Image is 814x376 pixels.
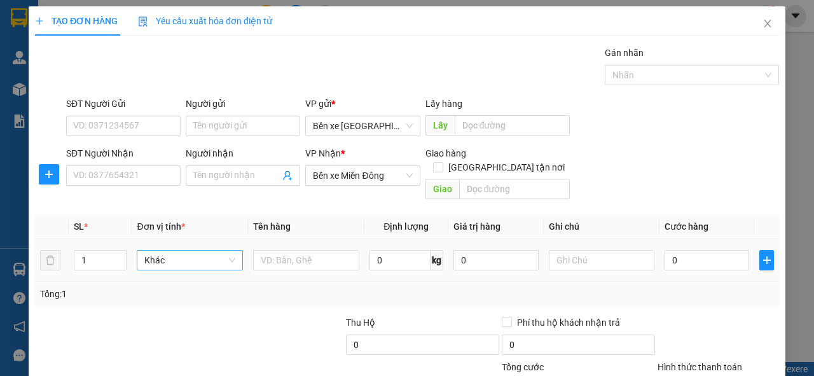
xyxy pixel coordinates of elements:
[40,250,60,270] button: delete
[138,16,272,26] span: Yêu cầu xuất hóa đơn điện tử
[66,146,181,160] div: SĐT Người Nhận
[346,317,375,328] span: Thu Hộ
[39,164,59,185] button: plus
[665,221,708,232] span: Cước hàng
[186,97,300,111] div: Người gửi
[453,250,538,270] input: 0
[759,250,774,270] button: plus
[453,221,500,232] span: Giá trị hàng
[138,17,148,27] img: icon
[425,179,459,199] span: Giao
[425,148,466,158] span: Giao hàng
[144,251,235,270] span: Khác
[502,362,544,372] span: Tổng cước
[305,97,420,111] div: VP gửi
[253,250,359,270] input: VD: Bàn, Ghế
[425,115,454,136] span: Lấy
[750,6,785,42] button: Close
[35,16,118,26] span: TẠO ĐƠN HÀNG
[454,115,569,136] input: Dọc đường
[425,99,462,109] span: Lấy hàng
[548,250,654,270] input: Ghi Chú
[543,214,659,239] th: Ghi chú
[253,221,291,232] span: Tên hàng
[282,171,293,181] span: user-add
[137,221,184,232] span: Đơn vị tính
[40,287,315,301] div: Tổng: 1
[443,160,570,174] span: [GEOGRAPHIC_DATA] tận nơi
[383,221,429,232] span: Định lượng
[459,179,569,199] input: Dọc đường
[657,362,742,372] label: Hình thức thanh toán
[186,146,300,160] div: Người nhận
[66,97,181,111] div: SĐT Người Gửi
[762,18,773,29] span: close
[74,221,84,232] span: SL
[512,316,625,330] span: Phí thu hộ khách nhận trả
[605,48,644,58] label: Gán nhãn
[313,116,412,136] span: Bến xe Quảng Ngãi
[35,17,44,25] span: plus
[760,255,773,265] span: plus
[39,169,59,179] span: plus
[431,250,443,270] span: kg
[313,166,412,185] span: Bến xe Miền Đông
[305,148,341,158] span: VP Nhận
